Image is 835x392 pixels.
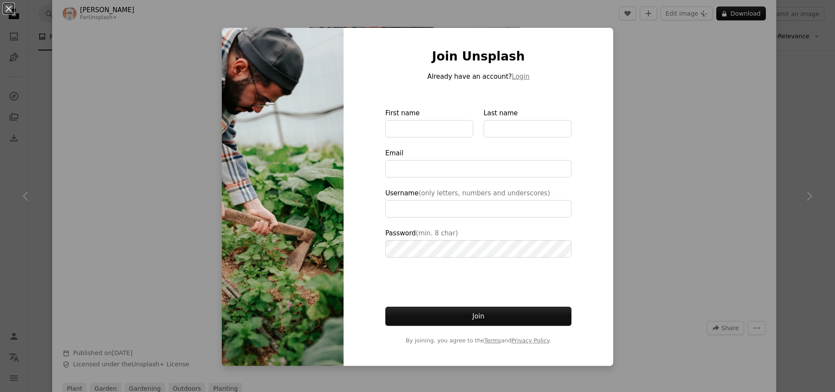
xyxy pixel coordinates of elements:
p: Already have an account? [385,71,571,82]
a: Terms [484,337,501,344]
input: Username(only letters, numbers and underscores) [385,200,571,218]
label: Username [385,188,571,218]
label: Email [385,148,571,178]
input: Last name [484,120,571,137]
span: (min. 8 char) [416,229,458,237]
span: (only letters, numbers and underscores) [418,189,550,197]
input: Password(min. 8 char) [385,240,571,258]
button: Join [385,307,571,326]
h1: Join Unsplash [385,49,571,64]
input: Email [385,160,571,178]
a: Privacy Policy [511,337,549,344]
label: Password [385,228,571,258]
input: First name [385,120,473,137]
button: Login [512,71,529,82]
label: First name [385,108,473,137]
label: Last name [484,108,571,137]
img: premium_photo-1678655233228-72eda482ea9f [222,28,344,366]
span: By joining, you agree to the and . [385,336,571,345]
